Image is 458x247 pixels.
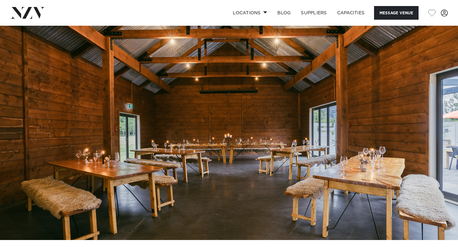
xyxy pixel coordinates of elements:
[10,7,45,18] img: nzv-logo.png
[228,6,272,20] a: Locations
[374,6,419,20] button: Message Venue
[272,6,296,20] a: BLOG
[296,6,332,20] a: SUPPLIERS
[332,6,370,20] a: Capacities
